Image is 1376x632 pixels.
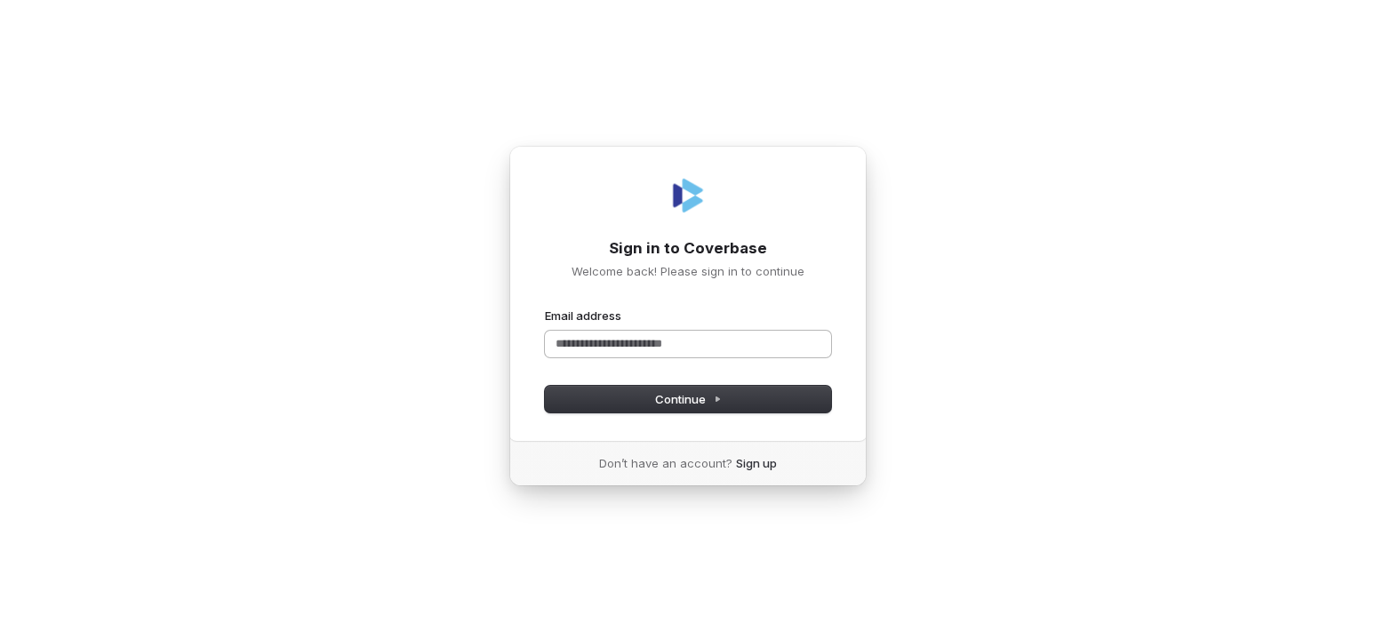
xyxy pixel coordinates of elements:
p: Welcome back! Please sign in to continue [545,263,831,279]
span: Continue [655,391,722,407]
a: Sign up [736,455,777,471]
h1: Sign in to Coverbase [545,238,831,260]
span: Don’t have an account? [599,455,732,471]
img: Coverbase [667,174,709,217]
label: Email address [545,308,621,324]
button: Continue [545,386,831,412]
